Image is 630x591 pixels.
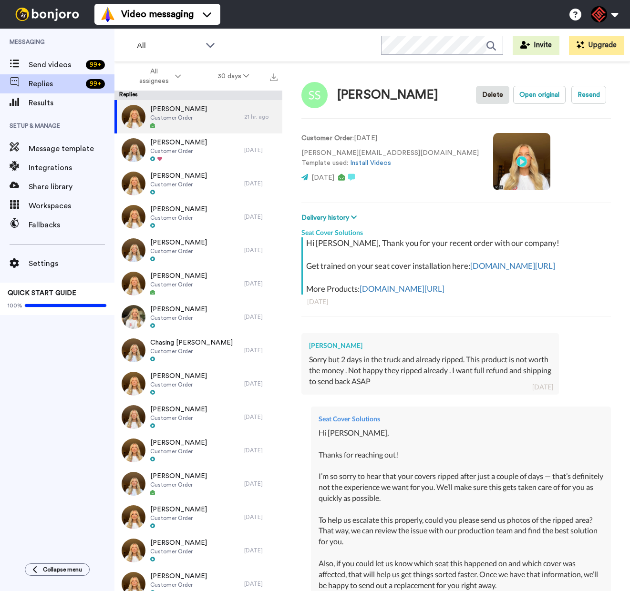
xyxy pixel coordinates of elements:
span: [PERSON_NAME] [150,505,207,514]
a: Install Videos [350,160,391,166]
img: 209614c7-71b2-4a0b-b1f2-414f5a5484a7-thumb.jpg [122,105,145,129]
p: : [DATE] [301,133,479,143]
span: Integrations [29,162,114,173]
span: [PERSON_NAME] [150,238,207,247]
span: Replies [29,78,82,90]
span: Customer Order [150,414,207,422]
span: [PERSON_NAME] [150,171,207,181]
img: b03c2c22-6a48-482b-bf23-d3052d6bd9f3-thumb.jpg [122,438,145,462]
a: [PERSON_NAME]Customer Order[DATE] [114,400,282,434]
div: 21 hr. ago [244,113,278,121]
a: [DOMAIN_NAME][URL] [360,284,444,294]
span: [PERSON_NAME] [150,405,207,414]
div: Sorry but 2 days in the truck and already ripped. This product is not worth the money . Not happy... [309,354,551,387]
a: [PERSON_NAME]Customer Order[DATE] [114,300,282,334]
div: [PERSON_NAME] [337,88,438,102]
img: Image of Scott Smathers [301,82,328,108]
span: Customer Order [150,181,207,188]
span: Send videos [29,59,82,71]
button: Invite [513,36,559,55]
span: Customer Order [150,514,207,522]
div: [DATE] [307,297,605,306]
strong: Customer Order [301,135,352,142]
div: [DATE] [244,513,278,521]
span: Customer Order [150,347,233,355]
img: 036751aa-f9be-411c-b915-3c9933234beb-thumb.jpg [122,238,145,262]
span: [PERSON_NAME] [150,305,207,314]
a: [PERSON_NAME]Customer Order[DATE] [114,133,282,167]
img: export.svg [270,73,278,81]
span: Customer Order [150,481,207,489]
div: [DATE] [244,380,278,387]
a: [PERSON_NAME]Customer Order21 hr. ago [114,100,282,133]
div: Replies [114,91,282,100]
a: [PERSON_NAME]Customer Order[DATE] [114,534,282,567]
div: [DATE] [244,213,278,221]
img: 51607d62-fee8-4b3c-a29c-50165726029e-thumb.jpg [122,472,145,496]
div: [DATE] [244,246,278,254]
div: [DATE] [244,146,278,154]
button: All assignees [116,63,199,90]
span: Settings [29,258,114,269]
span: Customer Order [150,114,207,122]
button: Delivery history [301,213,360,223]
a: [PERSON_NAME]Customer Order[DATE] [114,467,282,500]
img: vm-color.svg [100,7,115,22]
button: Open original [513,86,566,104]
span: Customer Order [150,214,207,222]
span: Message template [29,143,114,154]
a: [PERSON_NAME]Customer Order[DATE] [114,167,282,200]
img: f0d36fcb-40ce-41f9-bc78-fb01478e433e-thumb.jpg [122,305,145,329]
span: Video messaging [121,8,194,21]
span: [PERSON_NAME] [150,104,207,114]
span: Fallbacks [29,219,114,231]
span: [PERSON_NAME] [150,271,207,281]
div: 99 + [86,79,105,89]
button: Collapse menu [25,563,90,576]
img: bj-logo-header-white.svg [11,8,83,21]
img: b16e17cf-ed54-4663-883d-5267cff4386d-thumb.jpg [122,405,145,429]
span: All [137,40,201,51]
img: 7a7b60e0-a2e3-41b4-b711-80f08efe35d1-thumb.jpg [122,138,145,162]
div: [DATE] [532,382,553,392]
span: Customer Order [150,281,207,288]
img: 27e87c12-1ba6-4f9d-a453-727b6517aed9-thumb.jpg [122,338,145,362]
span: All assignees [134,67,173,86]
a: [PERSON_NAME]Customer Order[DATE] [114,200,282,234]
span: [PERSON_NAME] [150,538,207,548]
button: Export all results that match these filters now. [267,69,280,83]
a: [PERSON_NAME]Customer Order[DATE] [114,367,282,400]
button: Upgrade [569,36,624,55]
span: Customer Order [150,147,207,155]
a: [PERSON_NAME]Customer Order[DATE] [114,234,282,267]
div: [DATE] [244,447,278,454]
span: Share library [29,181,114,193]
span: Customer Order [150,314,207,322]
div: [DATE] [244,580,278,588]
button: Delete [476,86,509,104]
div: 99 + [86,60,105,70]
span: 100% [8,302,22,309]
span: [PERSON_NAME] [150,204,207,214]
img: 2b905651-5b4c-4456-8a58-77f7de7354a2-thumb.jpg [122,539,145,562]
span: [PERSON_NAME] [150,471,207,481]
button: 30 days [199,68,268,85]
div: [DATE] [244,480,278,488]
span: [PERSON_NAME] [150,571,207,581]
img: 67399500-55d2-4eab-b767-1f549c746439-thumb.jpg [122,505,145,529]
a: [PERSON_NAME]Customer Order[DATE] [114,500,282,534]
div: Seat Cover Solutions [319,414,603,424]
div: [PERSON_NAME] [309,341,551,350]
a: [PERSON_NAME]Customer Order[DATE] [114,434,282,467]
span: [PERSON_NAME] [150,371,207,381]
img: 434142d7-c6ed-4c05-9b84-f9bcb7f196e3-thumb.jpg [122,272,145,295]
span: Collapse menu [43,566,82,573]
div: [DATE] [244,413,278,421]
span: Customer Order [150,548,207,555]
span: [PERSON_NAME] [150,138,207,147]
span: Chasing [PERSON_NAME] [150,338,233,347]
div: Seat Cover Solutions [301,223,611,237]
div: [DATE] [244,313,278,321]
span: Customer Order [150,247,207,255]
